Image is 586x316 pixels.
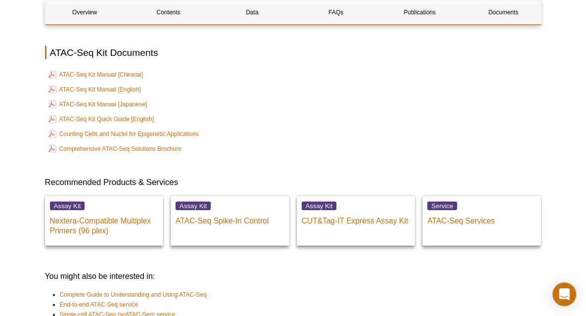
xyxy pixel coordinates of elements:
[422,196,541,246] a: Service ATAC-Seq Services
[50,202,85,210] span: Assay Kit
[48,143,181,155] a: Comprehensive ATAC-Seq Solutions Brochure
[48,128,199,140] a: Counting Cells and Nuclei for Epigenetic Applications
[48,98,147,110] a: ATAC-Seq Kit Manual [Japanese]
[464,0,542,24] a: Documents
[45,0,124,24] a: Overview
[427,202,457,210] span: Service
[176,202,211,210] span: Assay Kit
[45,271,541,282] h3: You might also be interested in:
[171,196,289,246] a: Assay Kit ATAC-Seq Spike-In Control
[302,211,410,226] p: CUT&Tag-IT Express Assay Kit
[48,113,154,125] a: ATAC-Seq Kit Quick Guide [English]
[48,69,143,81] a: ATAC-Seq Kit Manual [Chinese]
[213,0,291,24] a: Data
[45,196,164,246] a: Assay Kit Nextera-Compatible Multiplex Primers (96 plex)
[296,0,375,24] a: FAQs
[427,211,536,226] p: ATAC-Seq Services
[176,211,284,226] p: ATAC-Seq Spike-In Control
[380,0,459,24] a: Publications
[129,0,208,24] a: Contents
[552,282,576,306] div: Open Intercom Messenger
[45,177,541,188] h3: Recommended Products & Services
[45,46,541,59] h2: ATAC-Seq Kit Documents
[50,211,159,236] p: Nextera-Compatible Multiplex Primers (96 plex)
[60,300,138,310] a: End-to-end ATAC-Seq service
[60,290,207,300] a: Complete Guide to Understanding and Using ATAC-Seq
[297,196,415,246] a: Assay Kit CUT&Tag-IT Express Assay Kit
[48,84,141,95] a: ATAC-Seq Kit Manual [English]
[302,202,337,210] span: Assay Kit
